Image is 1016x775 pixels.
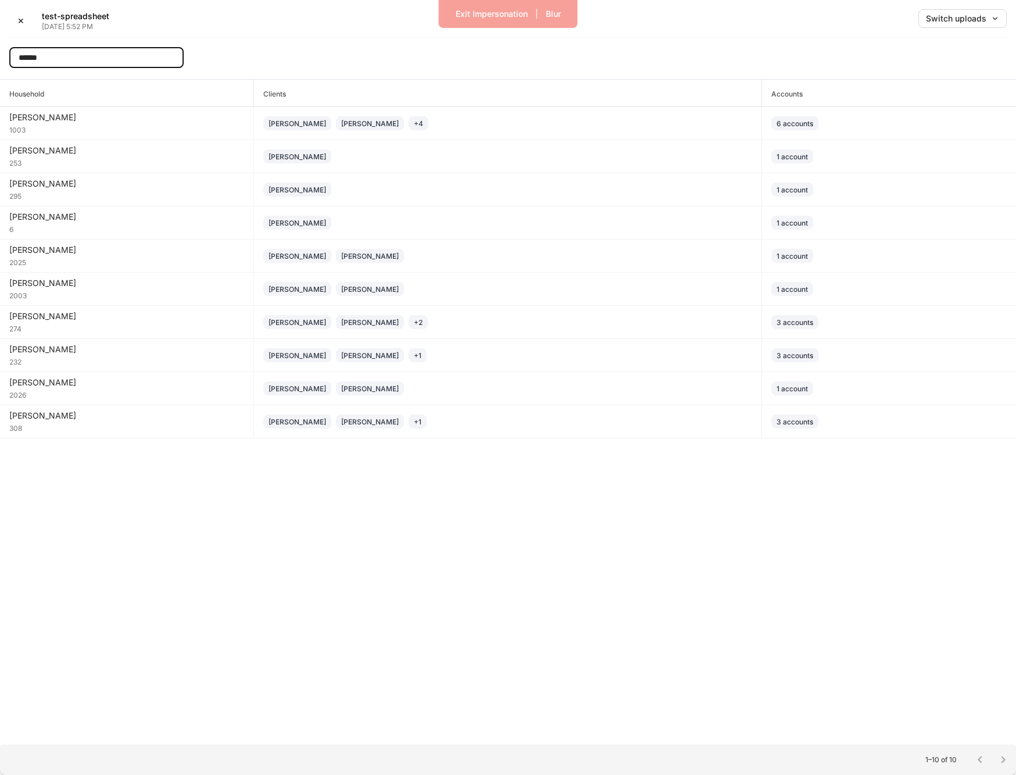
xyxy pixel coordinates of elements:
div: [PERSON_NAME] [341,383,399,394]
div: 1 account [777,184,808,195]
span: Accounts [762,80,1016,106]
div: ✕ [17,17,24,25]
div: + 1 [414,350,421,361]
div: 308 [9,422,244,433]
div: 2025 [9,256,244,267]
div: 2003 [9,289,244,301]
div: [PERSON_NAME] [9,377,244,388]
div: [PERSON_NAME] [9,277,244,289]
div: [PERSON_NAME] [9,410,244,422]
div: 3 accounts [777,416,813,427]
p: [DATE] 5:52 PM [42,22,109,31]
div: [PERSON_NAME] [9,112,244,123]
div: 1 account [777,217,808,228]
div: + 2 [414,317,423,328]
div: 1 account [777,151,808,162]
div: + 1 [414,416,421,427]
div: [PERSON_NAME] [269,251,326,262]
div: 6 [9,223,244,234]
div: [PERSON_NAME] [9,344,244,355]
div: [PERSON_NAME] [9,178,244,190]
div: [PERSON_NAME] [9,244,244,256]
div: [PERSON_NAME] [269,118,326,129]
div: [PERSON_NAME] [341,284,399,295]
div: [PERSON_NAME] [269,383,326,394]
div: 1 account [777,383,808,394]
div: 1003 [9,123,244,135]
button: Switch uploads [918,9,1007,28]
div: 3 accounts [777,317,813,328]
span: Clients [254,80,761,106]
div: 6 accounts [777,118,813,129]
div: Switch uploads [926,15,999,23]
button: ✕ [9,9,33,33]
h5: test-spreadsheet [42,10,109,22]
div: 2026 [9,388,244,400]
div: [PERSON_NAME] [341,317,399,328]
h6: Clients [254,88,286,99]
div: [PERSON_NAME] [9,211,244,223]
div: [PERSON_NAME] [341,118,399,129]
button: Exit Impersonation [448,5,535,23]
div: [PERSON_NAME] [9,145,244,156]
div: [PERSON_NAME] [341,251,399,262]
div: 232 [9,355,244,367]
div: [PERSON_NAME] [269,284,326,295]
div: 3 accounts [777,350,813,361]
div: Blur [546,10,561,18]
div: 1 account [777,284,808,295]
div: [PERSON_NAME] [269,217,326,228]
div: [PERSON_NAME] [9,310,244,322]
button: Blur [538,5,568,23]
div: [PERSON_NAME] [269,184,326,195]
div: 253 [9,156,244,168]
div: + 4 [414,118,423,129]
div: 1 account [777,251,808,262]
div: 274 [9,322,244,334]
div: [PERSON_NAME] [269,350,326,361]
div: Exit Impersonation [456,10,528,18]
p: 1–10 of 10 [925,755,957,765]
div: [PERSON_NAME] [269,151,326,162]
div: [PERSON_NAME] [341,416,399,427]
div: [PERSON_NAME] [341,350,399,361]
div: [PERSON_NAME] [269,416,326,427]
div: 295 [9,190,244,201]
h6: Accounts [762,88,803,99]
div: [PERSON_NAME] [269,317,326,328]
